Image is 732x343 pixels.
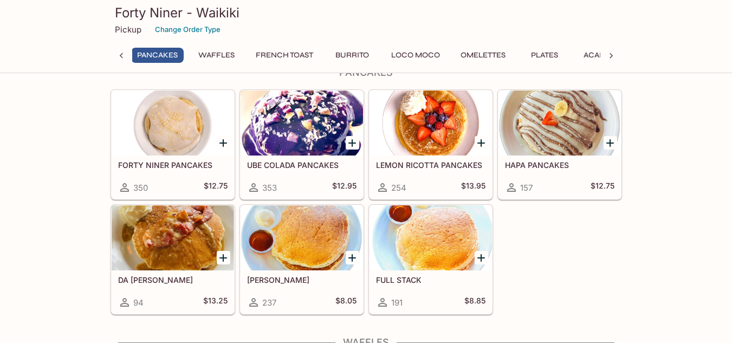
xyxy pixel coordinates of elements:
button: Acai Bowl [578,48,633,63]
a: UBE COLADA PANCAKES353$12.95 [240,90,364,199]
div: HAPA PANCAKES [498,90,621,156]
h5: $8.05 [335,296,357,309]
h5: UBE COLADA PANCAKES [247,160,357,170]
a: HAPA PANCAKES157$12.75 [498,90,621,199]
a: FULL STACK191$8.85 [369,205,493,314]
h5: $8.85 [464,296,485,309]
h3: Forty Niner - Waikiki [115,4,618,21]
h5: $12.75 [591,181,614,194]
h5: [PERSON_NAME] [247,275,357,284]
span: 94 [133,297,144,308]
a: LEMON RICOTTA PANCAKES254$13.95 [369,90,493,199]
div: FORTY NINER PANCAKES [112,90,234,156]
div: LEMON RICOTTA PANCAKES [370,90,492,156]
span: 350 [133,183,148,193]
span: 254 [391,183,406,193]
button: Plates [520,48,569,63]
div: SHORT STACK [241,205,363,270]
button: Add FULL STACK [475,251,488,264]
a: [PERSON_NAME]237$8.05 [240,205,364,314]
button: Add DA ELVIS PANCAKES [217,251,230,264]
span: 237 [262,297,276,308]
h5: FULL STACK [376,275,485,284]
h5: FORTY NINER PANCAKES [118,160,228,170]
h5: HAPA PANCAKES [505,160,614,170]
h5: $12.75 [204,181,228,194]
div: UBE COLADA PANCAKES [241,90,363,156]
button: Pancakes [131,48,184,63]
span: 353 [262,183,277,193]
button: French Toast [250,48,319,63]
button: Omelettes [455,48,511,63]
h5: $12.95 [332,181,357,194]
button: Add LEMON RICOTTA PANCAKES [475,136,488,150]
button: Add HAPA PANCAKES [604,136,617,150]
button: Change Order Type [150,21,225,38]
button: Burrito [328,48,377,63]
h5: $13.25 [203,296,228,309]
span: 191 [391,297,403,308]
div: FULL STACK [370,205,492,270]
div: DA ELVIS PANCAKES [112,205,234,270]
a: DA [PERSON_NAME]94$13.25 [111,205,235,314]
p: Pickup [115,24,141,35]
button: Waffles [192,48,241,63]
span: 157 [520,183,533,193]
button: Add UBE COLADA PANCAKES [346,136,359,150]
h5: $13.95 [461,181,485,194]
h5: DA [PERSON_NAME] [118,275,228,284]
h5: LEMON RICOTTA PANCAKES [376,160,485,170]
button: Loco Moco [385,48,446,63]
a: FORTY NINER PANCAKES350$12.75 [111,90,235,199]
button: Add FORTY NINER PANCAKES [217,136,230,150]
button: Add SHORT STACK [346,251,359,264]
